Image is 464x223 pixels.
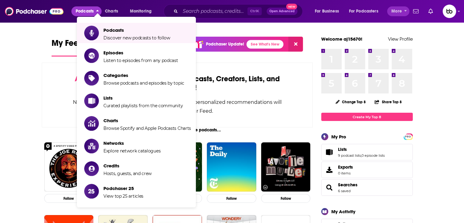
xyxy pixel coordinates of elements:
[286,4,297,9] span: New
[338,147,385,152] a: Lists
[42,127,313,133] div: Not sure who to follow? Try these podcasts...
[180,6,247,16] input: Search podcasts, credits, & more...
[5,5,63,17] img: Podchaser - Follow, Share and Rate Podcasts
[338,171,353,175] span: 0 items
[405,134,412,139] span: PRO
[71,6,102,16] button: close menu
[103,185,143,191] span: Podchaser 25
[338,147,347,152] span: Lists
[103,193,143,199] span: View top 25 articles
[331,209,355,214] div: My Activity
[338,153,361,158] a: 9 podcast lists
[338,164,353,170] span: Exports
[311,6,347,16] button: open menu
[103,58,178,63] span: Listen to episodes from any podcast
[405,134,412,139] a: PRO
[206,42,244,47] p: Podchaser Update!
[73,75,282,92] div: by following Podcasts, Creators, Lists, and other Users!
[103,163,152,169] span: Credits
[321,36,362,42] a: Welcome aj15670!
[374,96,402,108] button: Share Top 8
[387,6,409,16] button: open menu
[103,148,160,154] span: Explore network catalogues
[75,74,137,83] span: Activate your Feed
[103,50,178,56] span: Episodes
[349,7,378,16] span: For Podcasters
[391,7,402,16] span: More
[361,153,385,158] a: 0 episode lists
[101,6,122,16] a: Charts
[103,80,184,86] span: Browse podcasts and episodes by topic
[103,118,191,123] span: Charts
[323,183,336,192] a: Searches
[388,36,413,42] a: View Profile
[207,194,256,203] button: Follow
[426,6,435,16] a: Show notifications dropdown
[411,6,421,16] a: Show notifications dropdown
[103,103,183,108] span: Curated playlists from the community
[267,8,297,15] button: Open AdvancedNew
[247,7,262,15] span: Ctrl K
[103,95,183,101] span: Lists
[76,7,94,16] span: Podcasts
[261,142,311,192] img: My Favorite Murder with Karen Kilgariff and Georgia Hardstark
[73,98,282,115] div: New releases, episode reviews, guest credits, and personalized recommendations will begin to appe...
[103,171,152,176] span: Hosts, guests, and crew
[44,194,94,203] button: Follow
[443,5,456,18] img: User Profile
[338,182,358,188] a: Searches
[103,35,170,41] span: Discover new podcasts to follow
[443,5,456,18] span: Logged in as aj15670
[44,142,94,192] img: The Joe Rogan Experience
[338,189,351,193] a: 6 saved
[261,194,311,203] button: Follow
[103,72,184,78] span: Categories
[332,98,370,106] button: Change Top 8
[315,7,339,16] span: For Business
[52,38,84,52] span: My Feed
[321,162,413,178] a: Exports
[103,27,170,33] span: Podcasts
[345,6,387,16] button: open menu
[52,38,84,57] a: My Feed
[130,7,152,16] span: Monitoring
[331,134,346,140] div: My Pro
[246,40,283,49] a: See What's New
[103,140,160,146] span: Networks
[105,7,118,16] span: Charts
[169,4,308,18] div: Search podcasts, credits, & more...
[126,6,160,16] button: open menu
[269,10,295,13] span: Open Advanced
[443,5,456,18] button: Show profile menu
[103,126,191,131] span: Browse Spotify and Apple Podcasts Charts
[321,113,413,121] a: Create My Top 8
[321,144,413,160] span: Lists
[321,179,413,196] span: Searches
[207,142,256,192] img: The Daily
[323,166,336,174] span: Exports
[323,148,336,156] a: Lists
